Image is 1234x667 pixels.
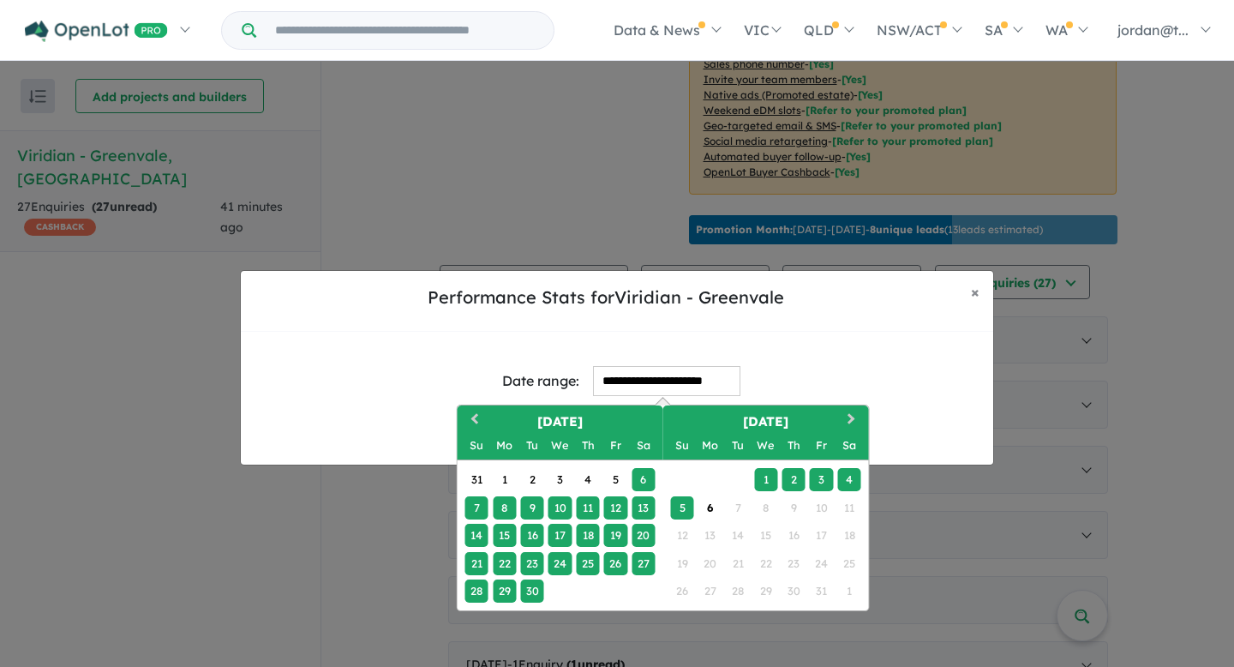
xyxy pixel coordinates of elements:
div: Saturday [837,434,860,457]
div: Not available Tuesday, October 28th, 2025 [727,580,750,603]
div: Not available Monday, October 27th, 2025 [698,580,722,603]
div: Choose Friday, September 26th, 2025 [604,552,627,575]
div: Not available Saturday, October 25th, 2025 [837,552,860,575]
div: Not available Friday, October 31st, 2025 [810,580,833,603]
div: Not available Friday, October 24th, 2025 [810,552,833,575]
div: Choose Saturday, September 20th, 2025 [632,524,655,547]
button: Next Month [840,407,867,435]
div: Choose Monday, September 22nd, 2025 [493,552,516,575]
div: Sunday [465,434,488,457]
img: Openlot PRO Logo White [25,21,168,42]
div: Choose Wednesday, September 24th, 2025 [548,552,572,575]
span: jordan@t... [1117,21,1189,39]
div: Not available Sunday, October 26th, 2025 [671,580,694,603]
div: Saturday [632,434,655,457]
div: Friday [604,434,627,457]
div: Choose Wednesday, October 1st, 2025 [754,468,777,491]
div: Choose Tuesday, September 16th, 2025 [520,524,543,547]
div: Choose Sunday, September 14th, 2025 [465,524,488,547]
div: Choose Friday, October 3rd, 2025 [810,468,833,491]
div: Date range: [502,370,579,393]
div: Not available Saturday, October 11th, 2025 [837,496,860,520]
div: Choose Sunday, September 28th, 2025 [465,580,488,603]
input: Try estate name, suburb, builder or developer [260,12,550,49]
h2: [DATE] [663,412,869,432]
div: Sunday [671,434,694,457]
div: Not available Friday, October 17th, 2025 [810,524,833,547]
div: Not available Wednesday, October 8th, 2025 [754,496,777,520]
div: Not available Thursday, October 23rd, 2025 [782,552,805,575]
div: Choose Monday, September 8th, 2025 [493,496,516,520]
div: Choose Wednesday, September 3rd, 2025 [548,468,572,491]
div: Month October, 2025 [668,466,863,605]
div: Not available Wednesday, October 29th, 2025 [754,580,777,603]
button: Previous Month [459,407,487,435]
h5: Performance Stats for Viridian - Greenvale [255,285,957,310]
div: Not available Saturday, October 18th, 2025 [837,524,860,547]
div: Choose Tuesday, September 9th, 2025 [520,496,543,520]
div: Not available Tuesday, October 14th, 2025 [727,524,750,547]
div: Choose Friday, September 12th, 2025 [604,496,627,520]
div: Choose Sunday, September 7th, 2025 [465,496,488,520]
div: Choose Date [457,405,870,611]
div: Choose Friday, September 19th, 2025 [604,524,627,547]
div: Not available Wednesday, October 22nd, 2025 [754,552,777,575]
div: Choose Tuesday, September 30th, 2025 [520,580,543,603]
div: Choose Saturday, September 6th, 2025 [632,468,655,491]
div: Choose Friday, September 5th, 2025 [604,468,627,491]
div: Choose Monday, October 6th, 2025 [698,496,722,520]
div: Choose Thursday, September 25th, 2025 [576,552,599,575]
div: Wednesday [754,434,777,457]
div: Wednesday [548,434,572,457]
div: Not available Tuesday, October 21st, 2025 [727,552,750,575]
div: Choose Saturday, October 4th, 2025 [837,468,860,491]
div: Not available Friday, October 10th, 2025 [810,496,833,520]
div: Choose Thursday, September 4th, 2025 [576,468,599,491]
div: Choose Monday, September 1st, 2025 [493,468,516,491]
div: Not available Monday, October 20th, 2025 [698,552,722,575]
div: Choose Wednesday, September 10th, 2025 [548,496,572,520]
div: Not available Saturday, November 1st, 2025 [837,580,860,603]
div: Choose Saturday, September 27th, 2025 [632,552,655,575]
div: Tuesday [520,434,543,457]
div: Choose Thursday, October 2nd, 2025 [782,468,805,491]
div: Friday [810,434,833,457]
div: Thursday [576,434,599,457]
h2: [DATE] [458,412,663,432]
div: Monday [493,434,516,457]
span: × [971,282,979,302]
div: Monday [698,434,722,457]
div: Choose Saturday, September 13th, 2025 [632,496,655,520]
div: Not available Sunday, October 12th, 2025 [671,524,694,547]
div: Choose Sunday, September 21st, 2025 [465,552,488,575]
div: Tuesday [727,434,750,457]
div: Not available Thursday, October 30th, 2025 [782,580,805,603]
div: Not available Thursday, October 16th, 2025 [782,524,805,547]
div: Not available Tuesday, October 7th, 2025 [727,496,750,520]
div: Month September, 2025 [463,466,657,605]
div: Not available Monday, October 13th, 2025 [698,524,722,547]
div: Thursday [782,434,805,457]
div: Choose Tuesday, September 2nd, 2025 [520,468,543,491]
div: Not available Thursday, October 9th, 2025 [782,496,805,520]
div: Choose Tuesday, September 23rd, 2025 [520,552,543,575]
div: Not available Wednesday, October 15th, 2025 [754,524,777,547]
div: Choose Thursday, September 18th, 2025 [576,524,599,547]
div: Choose Sunday, October 5th, 2025 [671,496,694,520]
div: Choose Monday, September 15th, 2025 [493,524,516,547]
div: Choose Wednesday, September 17th, 2025 [548,524,572,547]
div: Choose Thursday, September 11th, 2025 [576,496,599,520]
div: Choose Sunday, August 31st, 2025 [465,468,488,491]
div: Not available Sunday, October 19th, 2025 [671,552,694,575]
div: Choose Monday, September 29th, 2025 [493,580,516,603]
